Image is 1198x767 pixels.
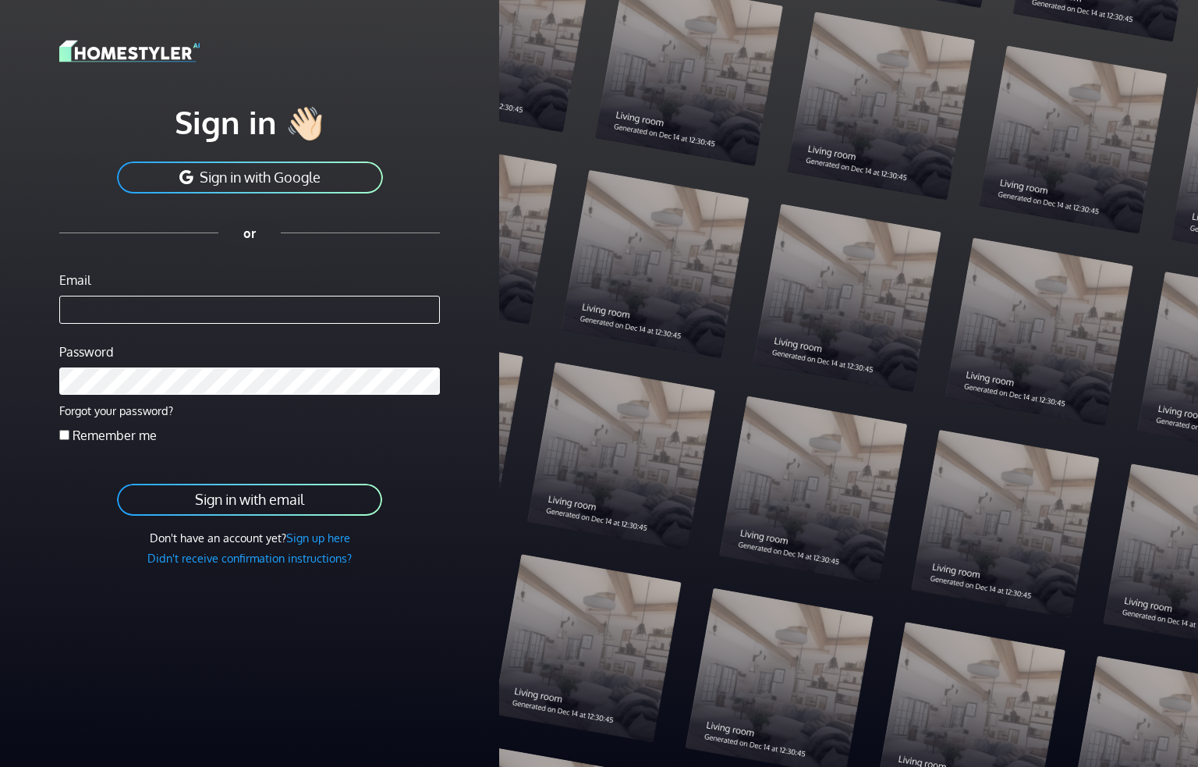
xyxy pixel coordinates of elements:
[59,530,440,547] div: Don't have an account yet?
[59,271,90,289] label: Email
[59,37,200,65] img: logo-3de290ba35641baa71223ecac5eacb59cb85b4c7fdf211dc9aaecaaee71ea2f8.svg
[115,160,385,195] button: Sign in with Google
[147,551,352,565] a: Didn't receive confirmation instructions?
[59,343,113,361] label: Password
[286,531,350,545] a: Sign up here
[73,426,157,445] label: Remember me
[59,102,440,141] h1: Sign in 👋🏻
[59,403,173,417] a: Forgot your password?
[115,482,384,517] button: Sign in with email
